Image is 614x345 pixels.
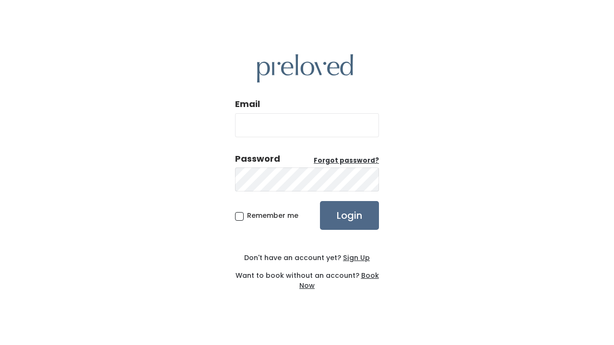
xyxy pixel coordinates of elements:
span: Remember me [247,211,298,220]
div: Don't have an account yet? [235,253,379,263]
input: Login [320,201,379,230]
u: Sign Up [343,253,370,262]
a: Sign Up [341,253,370,262]
div: Password [235,153,280,165]
a: Forgot password? [314,156,379,166]
label: Email [235,98,260,110]
div: Want to book without an account? [235,263,379,291]
a: Book Now [299,271,379,290]
img: preloved logo [257,54,353,83]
